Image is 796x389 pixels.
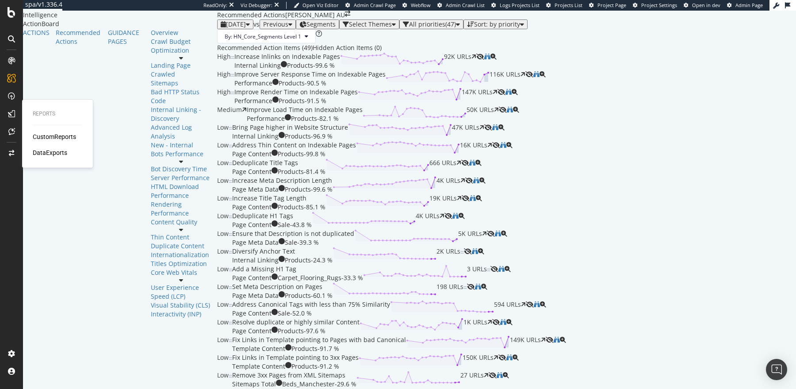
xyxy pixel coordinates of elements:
div: eye-slash [492,319,500,325]
div: Page Content [232,220,272,229]
a: Sitemaps [151,79,211,88]
div: Diversify Anchor Text [232,247,295,256]
span: Segments [306,20,336,28]
img: Equal [229,357,232,360]
div: Beds_Manchester - 29.6 % [282,380,356,389]
span: Low [217,141,229,149]
a: Projects List [546,2,582,9]
img: Equal [229,251,232,254]
a: Open Viz Editor [294,2,339,9]
div: binoculars [507,107,513,113]
span: 4K URLs [416,212,440,229]
a: Bots Performance [151,150,211,158]
a: binoculars [498,265,505,273]
img: Equal [229,162,232,165]
div: Increase Meta Description Length [232,176,332,185]
div: Products - 91.7 % [291,344,339,353]
div: Recommended Action Items (49) [217,43,313,52]
img: Equal [231,92,234,94]
div: binoculars [473,177,479,184]
span: 149K URLs [510,335,541,353]
span: Low [217,229,229,238]
span: Projects List [555,2,582,8]
span: 1K URLs [463,318,487,335]
div: Page Meta Data [232,291,279,300]
div: magnifying-glass-plus [481,284,487,290]
div: Products - 85.1 % [278,203,325,212]
a: Project Settings [633,2,677,9]
div: Duplicate Content [151,242,211,250]
span: Low [217,212,229,220]
span: Project Page [597,2,626,8]
div: eye-slash [487,231,495,237]
span: Webflow [411,2,431,8]
div: ReadOnly: [203,2,227,9]
div: Remove 3xx Pages from XML Sitemaps [232,371,345,380]
div: magnifying-glass-plus [475,160,482,166]
a: binoculars [505,88,512,96]
div: eye-slash [465,177,473,184]
div: Products - 96.9 % [285,132,333,141]
span: High [217,70,231,78]
span: 3 URLs [467,265,487,282]
a: binoculars [500,141,506,149]
div: CustomReports [33,132,76,141]
img: Equal [229,322,232,324]
div: eye-slash [476,54,484,60]
div: Reports [33,110,82,118]
span: 5K URLs [458,229,482,247]
div: binoculars [554,337,560,343]
div: Increase Title Tag Length [232,194,306,203]
div: eye-slash [546,337,554,343]
span: Admin Crawl List [446,2,485,8]
span: vs [253,20,260,29]
div: Rendering Performance [151,200,211,218]
div: Carpet_Flooring_Rugs - 33.3 % [278,273,363,282]
a: binoculars [507,105,513,114]
span: Low [217,247,229,255]
a: Crawl Budget Optimization [151,37,211,55]
div: All priorities [409,21,445,28]
span: 2K URLs [436,247,460,265]
a: Advanced Log AnalysisNew - Internal [151,123,211,150]
span: 92K URLs [444,52,471,70]
span: Low [217,282,229,291]
div: Products - 99.8 % [278,150,325,158]
span: Low [217,353,229,362]
div: eye-slash [525,71,533,77]
div: Deduplicate H1 Tags [232,212,293,220]
div: magnifying-glass-plus [513,354,519,361]
div: Products - 90.5 % [279,79,326,88]
div: Page Content [232,273,272,282]
a: binoculars [506,353,513,362]
span: By: HN_Core_Segments Level 1 [225,33,301,40]
div: magnifying-glass-plus [476,195,482,201]
div: Bot Discovery Time [151,165,211,173]
div: magnifying-glass-plus [478,248,484,254]
button: Segments [296,19,339,29]
div: Sale - 39.3 % [285,238,319,247]
a: binoculars [554,335,560,344]
div: eye-slash [464,248,472,254]
div: HTML Download Performance [151,182,211,200]
span: 666 URLs [429,158,456,176]
span: Admin Crawl Page [354,2,396,8]
div: binoculars [495,231,501,237]
div: binoculars [470,195,476,201]
a: Overview [151,28,211,37]
div: Products - 60.1 % [285,291,333,300]
div: magnifying-glass-plus [540,71,546,77]
div: Fix Links in Template pointing to Pages with bad Canonical [232,335,406,344]
a: Server Performance [151,173,211,182]
div: ActionBoard [23,19,217,28]
span: 27 URLs [460,371,484,389]
span: 116K URLs [490,70,520,88]
a: binoculars [472,247,478,255]
a: Content Quality [151,218,211,227]
span: Admin Page [735,2,763,8]
img: Equal [229,304,232,307]
img: Equal [229,233,232,236]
